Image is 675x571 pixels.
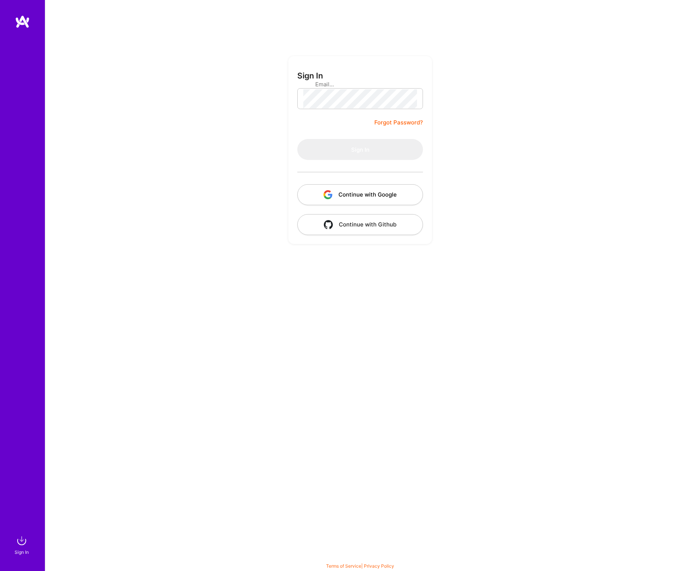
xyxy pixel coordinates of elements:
[45,549,675,567] div: © 2025 ATeams Inc., All rights reserved.
[324,220,333,229] img: icon
[374,118,423,127] a: Forgot Password?
[16,533,29,556] a: sign inSign In
[323,190,332,199] img: icon
[326,563,361,569] a: Terms of Service
[297,184,423,205] button: Continue with Google
[297,71,323,80] h3: Sign In
[326,563,394,569] span: |
[297,214,423,235] button: Continue with Github
[14,533,29,548] img: sign in
[364,563,394,569] a: Privacy Policy
[315,75,405,94] input: Email...
[15,548,29,556] div: Sign In
[297,139,423,160] button: Sign In
[15,15,30,28] img: logo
